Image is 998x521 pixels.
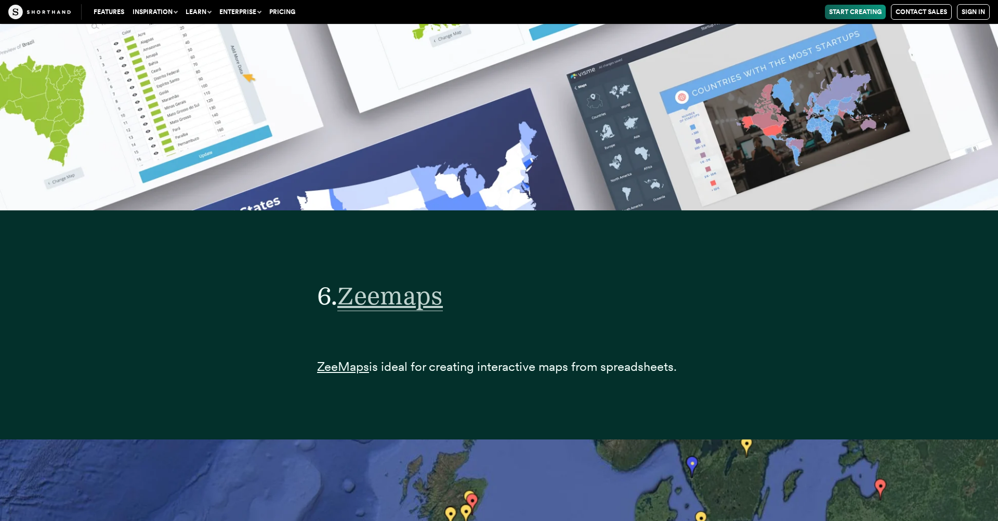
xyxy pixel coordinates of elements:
a: Sign in [957,4,990,20]
a: Features [89,5,128,19]
button: Enterprise [215,5,265,19]
a: Contact Sales [891,4,952,20]
a: Pricing [265,5,299,19]
span: 6. [317,280,337,311]
img: The Craft [8,5,71,19]
button: Inspiration [128,5,181,19]
a: Zeemaps [337,280,443,311]
span: is ideal for creating interactive maps from spreadsheets. [369,359,677,374]
button: Learn [181,5,215,19]
a: ZeeMaps [317,359,369,374]
a: Start Creating [825,5,886,19]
